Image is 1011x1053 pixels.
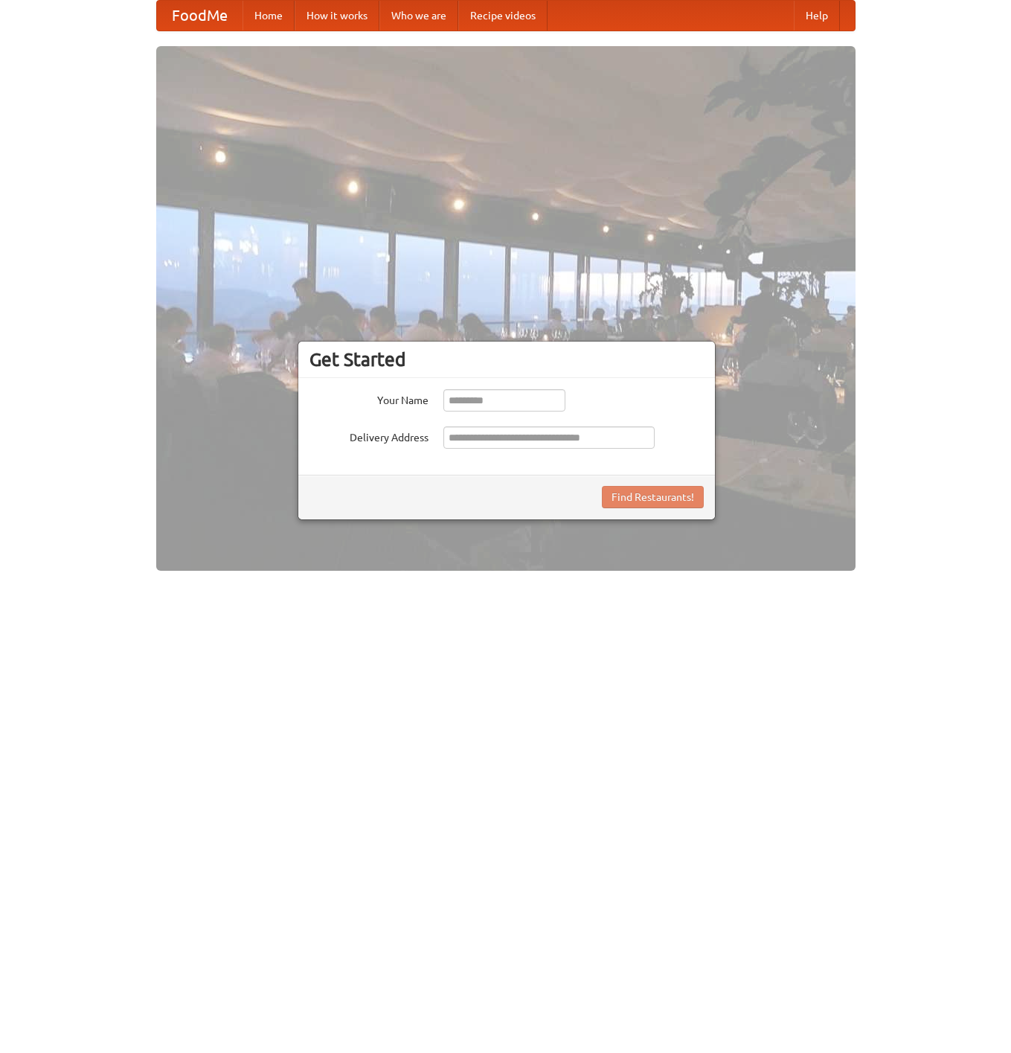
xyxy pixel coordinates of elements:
[602,486,704,508] button: Find Restaurants!
[309,348,704,371] h3: Get Started
[309,389,429,408] label: Your Name
[794,1,840,31] a: Help
[243,1,295,31] a: Home
[379,1,458,31] a: Who we are
[309,426,429,445] label: Delivery Address
[157,1,243,31] a: FoodMe
[458,1,548,31] a: Recipe videos
[295,1,379,31] a: How it works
